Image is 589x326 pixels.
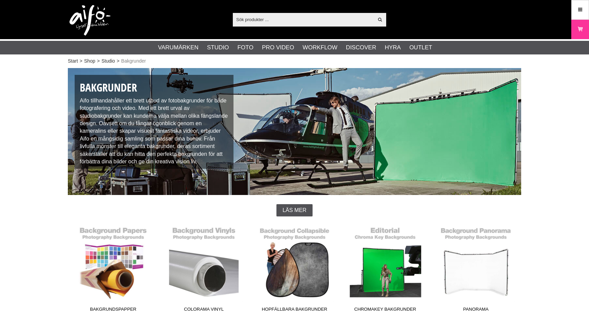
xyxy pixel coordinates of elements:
[158,43,199,52] a: Varumärken
[340,306,431,315] span: Chromakey Bakgrunder
[249,306,340,315] span: Hopfällbara Bakgrunder
[117,58,119,65] span: >
[431,223,521,315] a: Panorama
[68,306,158,315] span: Bakgrundspapper
[431,306,521,315] span: Panorama
[68,58,78,65] a: Start
[303,43,337,52] a: Workflow
[70,5,110,36] img: logo.png
[233,14,374,25] input: Sök produkter ...
[68,223,158,315] a: Bakgrundspapper
[207,43,229,52] a: Studio
[283,207,306,213] span: Läs mer
[102,58,115,65] a: Studio
[75,75,233,169] div: Aifo tillhandahåller ett brett utbud av fotobakgrunder för både fotografering och video. Med ett ...
[249,223,340,315] a: Hopfällbara Bakgrunder
[121,58,146,65] span: Bakgrunder
[97,58,100,65] span: >
[237,43,253,52] a: Foto
[158,306,249,315] span: Colorama Vinyl
[80,58,82,65] span: >
[409,43,432,52] a: Outlet
[340,223,431,315] a: Chromakey Bakgrunder
[385,43,401,52] a: Hyra
[346,43,376,52] a: Discover
[84,58,95,65] a: Shop
[158,223,249,315] a: Colorama Vinyl
[262,43,294,52] a: Pro Video
[80,80,228,95] h1: Bakgrunder
[68,68,521,195] img: Studiobakgrunder - Fotobakgrunder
